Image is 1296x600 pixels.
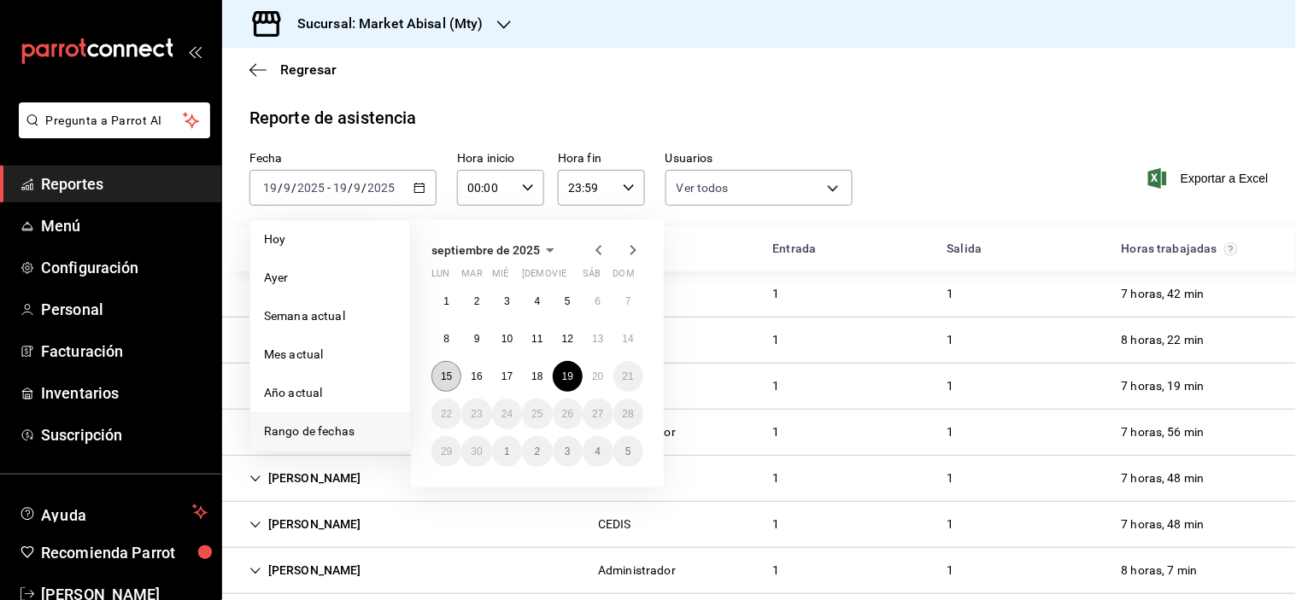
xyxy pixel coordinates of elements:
div: Row [222,502,1296,548]
div: Row [222,410,1296,456]
div: CEDIS [598,516,631,533]
button: 28 de septiembre de 2025 [613,399,643,429]
abbr: domingo [613,268,635,286]
button: 7 de septiembre de 2025 [613,286,643,317]
span: / [348,181,353,195]
abbr: 15 de septiembre de 2025 [441,370,452,382]
div: HeadCell [236,233,584,265]
div: Cell [584,555,689,586]
div: Row [222,317,1296,364]
span: Ver todos [677,179,729,196]
button: 2 de septiembre de 2025 [461,286,491,317]
div: HeadCell [1108,233,1282,265]
span: Recomienda Parrot [41,541,208,564]
button: 9 de septiembre de 2025 [461,323,491,354]
abbr: 23 de septiembre de 2025 [471,408,482,420]
abbr: 19 de septiembre de 2025 [562,370,573,382]
div: Cell [1108,555,1211,586]
button: 5 de octubre de 2025 [613,436,643,467]
abbr: 14 de septiembre de 2025 [623,333,634,345]
div: Administrador [598,562,676,580]
button: 24 de septiembre de 2025 [492,399,522,429]
button: 2 de octubre de 2025 [522,436,552,467]
abbr: 5 de octubre de 2025 [625,446,631,457]
span: Personal [41,298,208,321]
button: 22 de septiembre de 2025 [431,399,461,429]
button: 15 de septiembre de 2025 [431,361,461,392]
button: 26 de septiembre de 2025 [553,399,583,429]
abbr: miércoles [492,268,508,286]
abbr: 9 de septiembre de 2025 [474,333,480,345]
span: Ayuda [41,502,185,522]
abbr: 5 de septiembre de 2025 [565,295,571,307]
abbr: 3 de septiembre de 2025 [504,295,510,307]
span: / [278,181,283,195]
div: Cell [934,370,968,402]
abbr: lunes [431,268,449,286]
div: Cell [236,555,375,586]
button: 23 de septiembre de 2025 [461,399,491,429]
abbr: 11 de septiembre de 2025 [531,333,542,345]
span: Regresar [280,61,337,78]
button: 29 de septiembre de 2025 [431,436,461,467]
abbr: 10 de septiembre de 2025 [501,333,513,345]
div: Cell [759,324,794,356]
abbr: 4 de octubre de 2025 [595,446,601,457]
button: 19 de septiembre de 2025 [553,361,583,392]
abbr: 29 de septiembre de 2025 [441,446,452,457]
abbr: 26 de septiembre de 2025 [562,408,573,420]
abbr: 4 de septiembre de 2025 [535,295,541,307]
span: Pregunta a Parrot AI [46,112,184,130]
abbr: 12 de septiembre de 2025 [562,333,573,345]
abbr: 22 de septiembre de 2025 [441,408,452,420]
button: 4 de octubre de 2025 [583,436,613,467]
button: 27 de septiembre de 2025 [583,399,613,429]
span: septiembre de 2025 [431,243,540,257]
abbr: 6 de septiembre de 2025 [595,295,601,307]
span: Inventarios [41,382,208,405]
button: 1 de septiembre de 2025 [431,286,461,317]
span: Rango de fechas [264,422,396,440]
h3: Sucursal: Market Abisal (Mty) [284,14,484,34]
abbr: 27 de septiembre de 2025 [592,408,603,420]
div: Cell [934,555,968,586]
div: Cell [759,463,794,494]
button: 21 de septiembre de 2025 [613,361,643,392]
button: 8 de septiembre de 2025 [431,323,461,354]
div: Cell [1108,324,1218,356]
div: Cell [236,417,375,448]
abbr: 25 de septiembre de 2025 [531,408,542,420]
svg: El total de horas trabajadas por usuario es el resultado de la suma redondeada del registro de ho... [1224,242,1238,256]
button: 12 de septiembre de 2025 [553,323,583,354]
div: Cell [934,509,968,540]
div: Cell [934,324,968,356]
span: Año actual [264,384,396,402]
div: Cell [759,555,794,586]
a: Pregunta a Parrot AI [12,124,210,142]
label: Hora fin [558,153,645,165]
abbr: 20 de septiembre de 2025 [592,370,603,382]
abbr: jueves [522,268,623,286]
div: Row [222,548,1296,594]
input: ---- [296,181,325,195]
span: Configuración [41,256,208,279]
div: Cell [1108,417,1218,448]
label: Hora inicio [457,153,544,165]
button: 3 de septiembre de 2025 [492,286,522,317]
div: Cell [759,370,794,402]
div: Cell [934,278,968,310]
div: Cell [759,417,794,448]
abbr: 1 de octubre de 2025 [504,446,510,457]
abbr: 7 de septiembre de 2025 [625,295,631,307]
button: 11 de septiembre de 2025 [522,323,552,354]
abbr: 3 de octubre de 2025 [565,446,571,457]
abbr: 16 de septiembre de 2025 [471,370,482,382]
div: HeadCell [934,233,1108,265]
button: 6 de septiembre de 2025 [583,286,613,317]
button: Regresar [249,61,337,78]
div: Cell [236,463,375,494]
button: Exportar a Excel [1152,168,1269,189]
label: Fecha [249,153,437,165]
abbr: 2 de septiembre de 2025 [474,295,480,307]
